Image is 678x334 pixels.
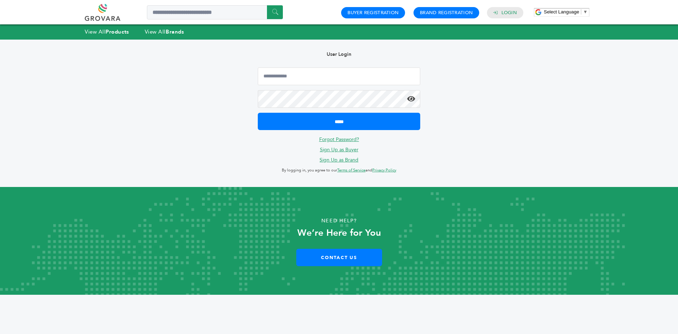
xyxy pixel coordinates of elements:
span: Select Language [544,9,579,14]
a: View AllBrands [145,28,184,35]
a: Brand Registration [420,10,473,16]
input: Search a product or brand... [147,5,283,19]
a: Terms of Service [337,168,365,173]
a: Login [501,10,517,16]
strong: We’re Here for You [297,227,381,239]
a: Select Language​ [544,9,588,14]
a: Sign Up as Brand [320,157,358,163]
span: ▼ [583,9,588,14]
a: Privacy Policy [372,168,396,173]
a: Forgot Password? [319,136,359,143]
strong: Products [106,28,129,35]
a: Sign Up as Buyer [320,146,358,153]
p: By logging in, you agree to our and [258,166,420,175]
b: User Login [327,51,351,58]
a: View AllProducts [85,28,129,35]
a: Contact Us [296,249,382,266]
p: Need Help? [34,216,644,226]
a: Buyer Registration [347,10,399,16]
strong: Brands [166,28,184,35]
input: Email Address [258,68,420,85]
input: Password [258,90,420,108]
